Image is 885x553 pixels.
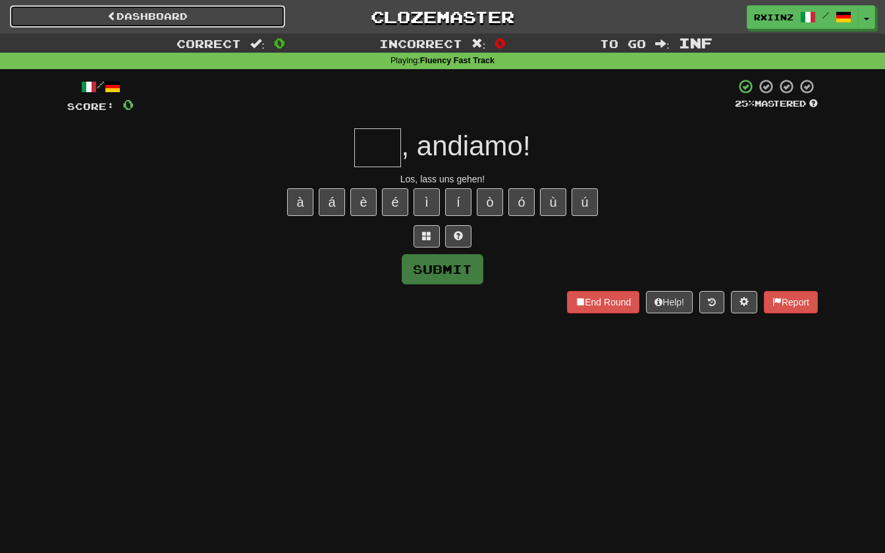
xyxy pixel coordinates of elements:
[305,5,580,28] a: Clozemaster
[445,188,471,216] button: í
[699,291,724,313] button: Round history (alt+y)
[735,98,818,110] div: Mastered
[379,37,462,50] span: Incorrect
[319,188,345,216] button: á
[735,98,755,109] span: 25 %
[414,188,440,216] button: ì
[67,78,134,95] div: /
[646,291,693,313] button: Help!
[10,5,285,28] a: Dashboard
[350,188,377,216] button: è
[508,188,535,216] button: ó
[414,225,440,248] button: Switch sentence to multiple choice alt+p
[600,37,646,50] span: To go
[274,35,285,51] span: 0
[764,291,818,313] button: Report
[67,101,115,112] span: Score:
[445,225,471,248] button: Single letter hint - you only get 1 per sentence and score half the points! alt+h
[402,254,483,284] button: Submit
[67,172,818,186] div: Los, lass uns gehen!
[382,188,408,216] button: é
[176,37,241,50] span: Correct
[495,35,506,51] span: 0
[567,291,639,313] button: End Round
[747,5,859,29] a: rxiinz /
[287,188,313,216] button: à
[679,35,712,51] span: Inf
[401,130,530,161] span: , andiamo!
[477,188,503,216] button: ò
[754,11,793,23] span: rxiinz
[822,11,829,20] span: /
[250,38,265,49] span: :
[540,188,566,216] button: ù
[572,188,598,216] button: ú
[471,38,486,49] span: :
[420,56,495,65] strong: Fluency Fast Track
[655,38,670,49] span: :
[122,96,134,113] span: 0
